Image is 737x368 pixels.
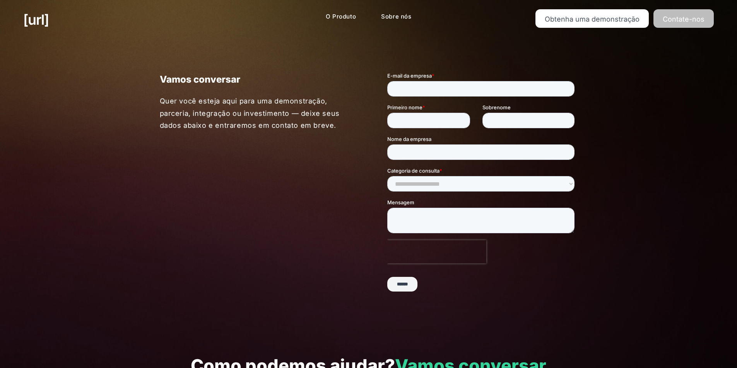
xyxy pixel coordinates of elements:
a: [URL] [23,9,49,30]
font: Obtenha uma demonstração [545,15,640,23]
a: O Produto [320,9,362,24]
font: Vamos conversar [160,74,240,85]
font: Sobre nós [381,13,411,20]
font: Contate-nos [663,15,705,23]
a: Contate-nos [653,9,714,28]
font: O Produto [326,13,356,20]
font: [URL] [23,11,49,28]
font: Quer você esteja aqui para uma demonstração, parceria, integração ou investimento — deixe seus da... [160,97,340,129]
a: Obtenha uma demonstração [535,9,649,28]
iframe: Formulário 0 [387,72,578,305]
a: Sobre nós [375,9,417,24]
